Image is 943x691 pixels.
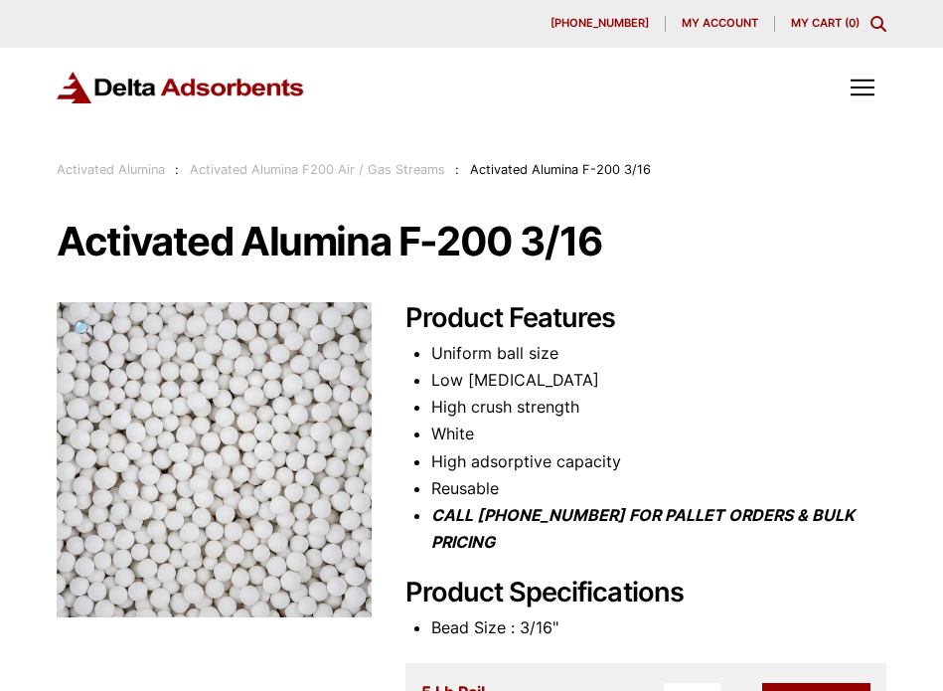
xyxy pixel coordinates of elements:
a: [PHONE_NUMBER] [535,16,666,32]
a: My Cart (0) [791,16,860,30]
div: Toggle Off Canvas Content [839,64,886,111]
h1: Activated Alumina F-200 3/16 [57,221,886,262]
li: High adsorptive capacity [431,448,886,475]
div: Toggle Modal Content [870,16,886,32]
span: 🔍 [73,318,95,340]
li: Uniform ball size [431,340,886,367]
li: White [431,421,886,447]
span: : [455,162,459,177]
li: Bead Size : 3/16" [431,614,886,641]
span: My account [682,18,758,29]
a: View full-screen image gallery [57,302,111,357]
span: [PHONE_NUMBER] [550,18,649,29]
span: : [175,162,179,177]
li: Reusable [431,475,886,502]
i: CALL [PHONE_NUMBER] FOR PALLET ORDERS & BULK PRICING [431,505,855,552]
h2: Product Specifications [405,577,886,609]
li: Low [MEDICAL_DATA] [431,367,886,394]
span: Activated Alumina F-200 3/16 [470,162,651,177]
a: Activated Alumina F200 Air / Gas Streams [190,162,445,177]
li: High crush strength [431,394,886,421]
a: My account [666,16,775,32]
a: Activated Alumina [57,162,165,177]
h2: Product Features [405,302,886,335]
span: 0 [849,16,856,30]
img: Delta Adsorbents [57,72,305,104]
